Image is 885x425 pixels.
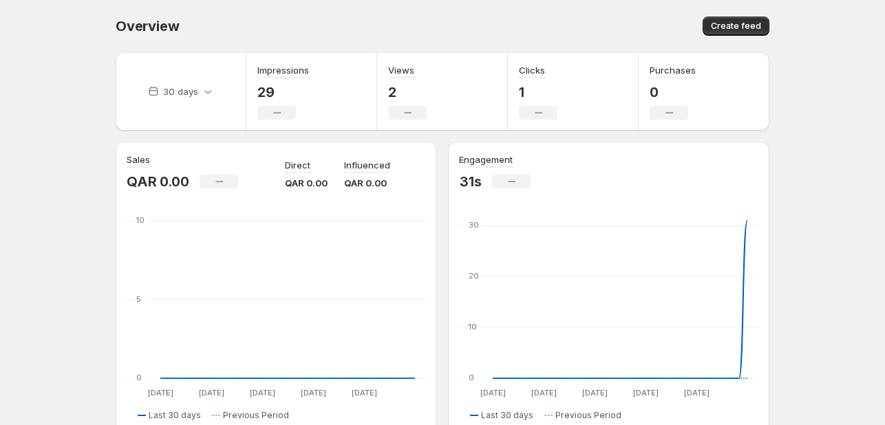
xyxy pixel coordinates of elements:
[127,153,150,166] h3: Sales
[116,18,179,34] span: Overview
[344,176,390,190] p: QAR 0.00
[257,84,309,100] p: 29
[301,388,326,397] text: [DATE]
[388,63,414,77] h3: Views
[199,388,224,397] text: [DATE]
[650,84,696,100] p: 0
[650,63,696,77] h3: Purchases
[136,294,141,304] text: 5
[469,373,474,382] text: 0
[163,85,198,98] p: 30 days
[149,410,201,421] span: Last 30 days
[531,388,557,397] text: [DATE]
[469,322,477,331] text: 10
[684,388,710,397] text: [DATE]
[285,176,328,190] p: QAR 0.00
[519,84,557,100] p: 1
[469,271,479,281] text: 20
[136,215,145,225] text: 10
[481,410,533,421] span: Last 30 days
[703,17,769,36] button: Create feed
[285,158,310,172] p: Direct
[711,21,761,32] span: Create feed
[344,158,390,172] p: Influenced
[250,388,275,397] text: [DATE]
[223,410,289,421] span: Previous Period
[480,388,506,397] text: [DATE]
[352,388,377,397] text: [DATE]
[469,220,479,230] text: 30
[459,153,513,166] h3: Engagement
[388,84,427,100] p: 2
[148,388,173,397] text: [DATE]
[633,388,659,397] text: [DATE]
[257,63,309,77] h3: Impressions
[136,373,142,382] text: 0
[459,173,481,190] p: 31s
[127,173,189,190] p: QAR 0.00
[555,410,621,421] span: Previous Period
[519,63,545,77] h3: Clicks
[582,388,608,397] text: [DATE]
